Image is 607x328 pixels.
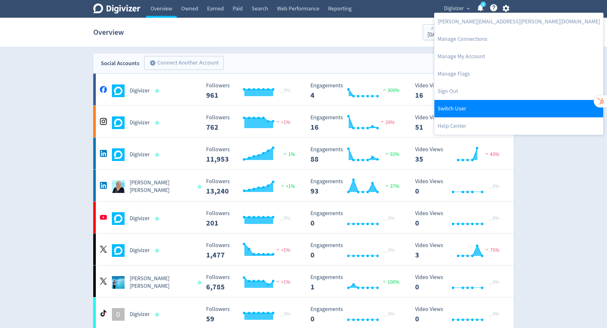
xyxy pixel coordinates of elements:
[434,13,603,30] a: [PERSON_NAME][EMAIL_ADDRESS][PERSON_NAME][DOMAIN_NAME]
[434,83,603,100] a: Log out
[434,117,603,135] a: Help Center
[434,30,603,48] a: Manage Connections
[434,48,603,65] a: Manage My Account
[434,65,603,83] a: Manage Flags
[434,100,603,117] a: Switch User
